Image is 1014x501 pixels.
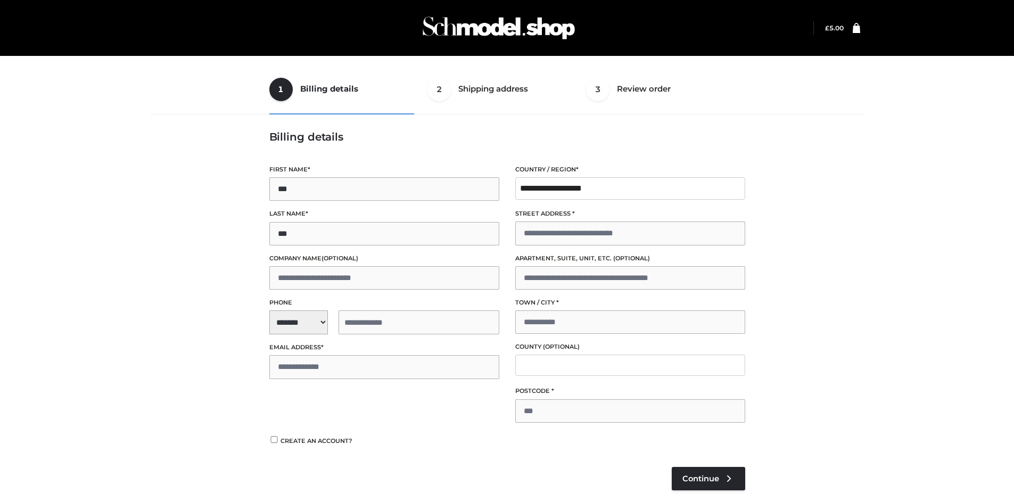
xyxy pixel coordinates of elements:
[672,467,745,490] a: Continue
[269,342,499,352] label: Email address
[515,342,745,352] label: County
[269,130,745,143] h3: Billing details
[269,165,499,175] label: First name
[269,298,499,308] label: Phone
[825,24,829,32] span: £
[515,386,745,396] label: Postcode
[269,209,499,219] label: Last name
[269,253,499,264] label: Company name
[515,253,745,264] label: Apartment, suite, unit, etc.
[825,24,844,32] bdi: 5.00
[543,343,580,350] span: (optional)
[419,7,579,49] img: Schmodel Admin 964
[613,254,650,262] span: (optional)
[515,165,745,175] label: Country / Region
[825,24,844,32] a: £5.00
[321,254,358,262] span: (optional)
[281,437,352,445] span: Create an account?
[515,298,745,308] label: Town / City
[682,474,719,483] span: Continue
[269,436,279,443] input: Create an account?
[515,209,745,219] label: Street address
